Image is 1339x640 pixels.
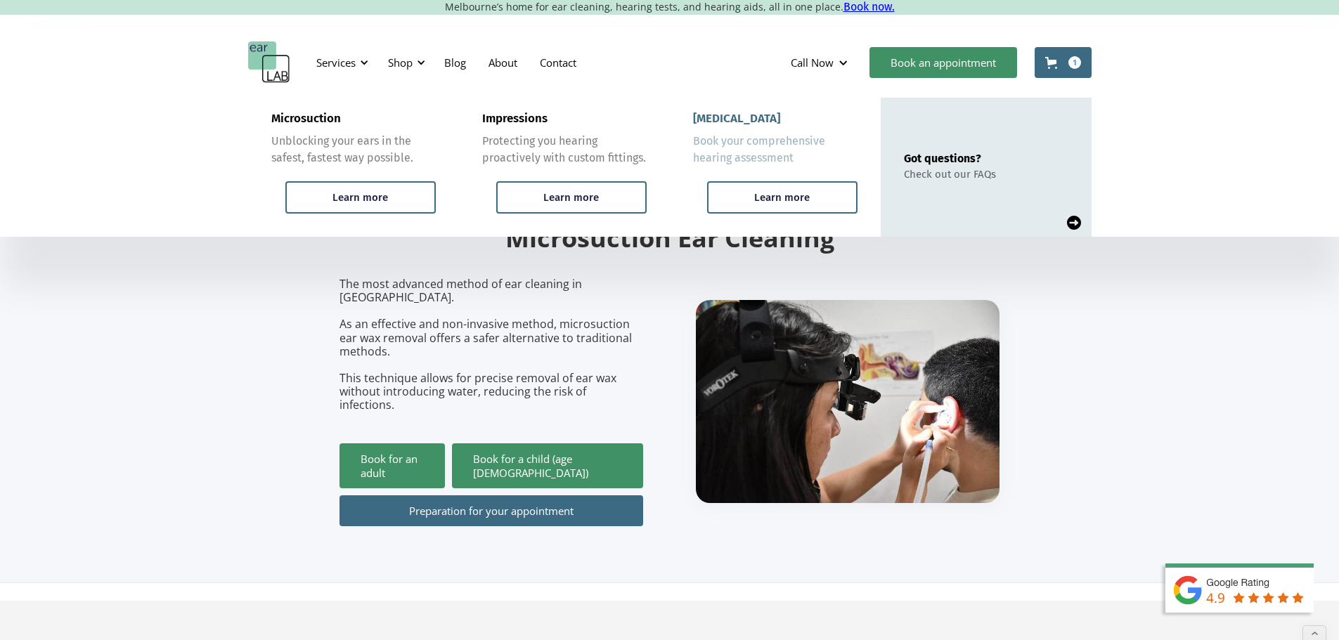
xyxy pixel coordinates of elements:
div: Learn more [754,191,810,204]
div: Shop [388,55,413,70]
a: About [477,42,529,83]
div: Services [316,55,356,70]
a: [MEDICAL_DATA]Book your comprehensive hearing assessmentLearn more [670,98,881,237]
p: The most advanced method of ear cleaning in [GEOGRAPHIC_DATA]. As an effective and non-invasive m... [339,277,643,412]
h2: Microsuction Ear Cleaning [339,222,1000,255]
div: Shop [380,41,429,84]
a: Blog [433,42,477,83]
img: boy getting ear checked. [696,300,1000,503]
div: Call Now [780,41,862,84]
a: Book for an adult [339,443,445,488]
a: Book for a child (age [DEMOGRAPHIC_DATA]) [452,443,643,488]
a: MicrosuctionUnblocking your ears in the safest, fastest way possible.Learn more [248,98,459,237]
div: Call Now [791,55,834,70]
div: Got questions? [904,152,996,165]
div: 1 [1068,56,1081,69]
a: home [248,41,290,84]
a: ImpressionsProtecting you hearing proactively with custom fittings.Learn more [459,98,670,237]
div: Book your comprehensive hearing assessment [693,133,858,166]
a: Open cart containing 1 items [1035,47,1092,78]
div: Microsuction [271,112,341,126]
a: Contact [529,42,588,83]
a: Book an appointment [869,47,1017,78]
div: Check out our FAQs [904,168,996,181]
div: Learn more [332,191,388,204]
a: Preparation for your appointment [339,495,643,526]
div: Learn more [543,191,599,204]
div: Impressions [482,112,548,126]
div: Services [308,41,373,84]
div: Protecting you hearing proactively with custom fittings. [482,133,647,166]
a: Got questions?Check out our FAQs [881,98,1092,237]
div: [MEDICAL_DATA] [693,112,780,126]
div: Unblocking your ears in the safest, fastest way possible. [271,133,436,166]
